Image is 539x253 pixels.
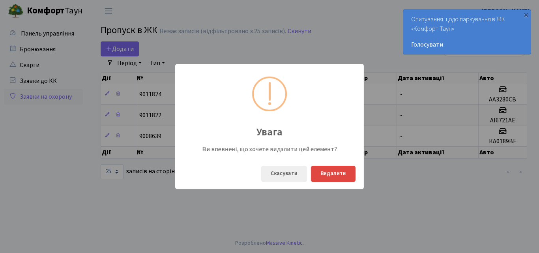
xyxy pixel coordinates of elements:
div: Увага [175,119,364,140]
button: Видалити [311,166,356,182]
button: Скасувати [261,166,307,182]
a: Голосувати [411,40,523,49]
div: Опитування щодо паркування в ЖК «Комфорт Таун» [403,10,531,54]
div: × [522,11,530,19]
div: Ви впевнені, що хочете видалити цей елемент? [198,145,341,154]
